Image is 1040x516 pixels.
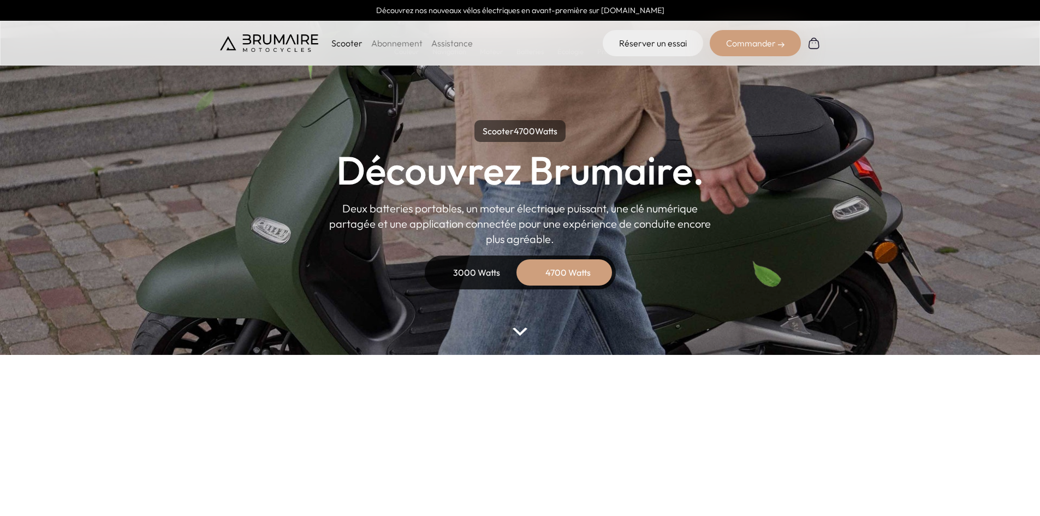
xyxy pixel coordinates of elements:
a: Assistance [431,38,473,49]
p: Deux batteries portables, un moteur électrique puissant, une clé numérique partagée et une applic... [329,201,711,247]
a: Abonnement [371,38,423,49]
img: Panier [807,37,821,50]
p: Scooter Watts [474,120,566,142]
img: right-arrow-2.png [778,41,785,48]
img: arrow-bottom.png [513,328,527,336]
h1: Découvrez Brumaire. [336,151,704,190]
div: 4700 Watts [525,259,612,286]
div: Commander [710,30,801,56]
p: Scooter [331,37,362,50]
div: 3000 Watts [433,259,520,286]
a: Réserver un essai [603,30,703,56]
img: Brumaire Motocycles [220,34,318,52]
span: 4700 [514,126,535,137]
